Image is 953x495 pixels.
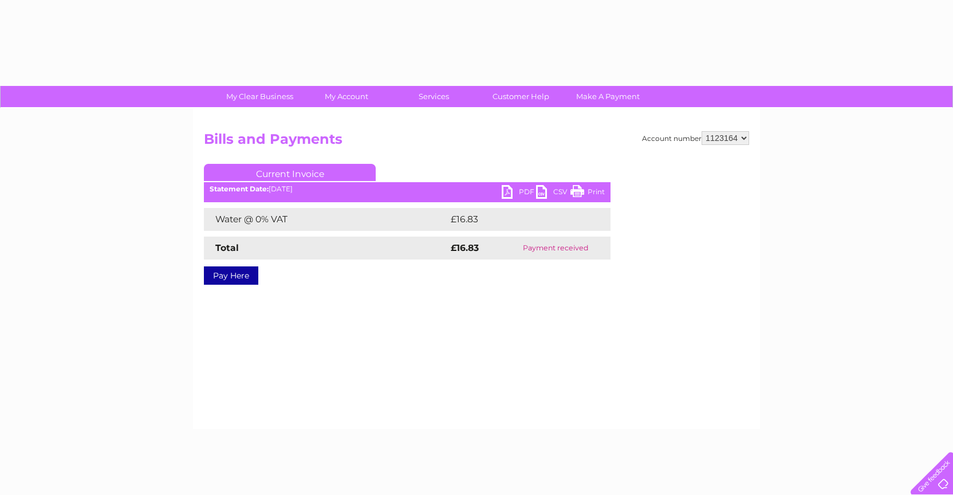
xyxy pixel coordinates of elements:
div: [DATE] [204,185,611,193]
a: Services [387,86,481,107]
a: Pay Here [204,266,258,285]
h2: Bills and Payments [204,131,749,153]
a: PDF [502,185,536,202]
a: Current Invoice [204,164,376,181]
strong: Total [215,242,239,253]
a: CSV [536,185,570,202]
td: £16.83 [448,208,586,231]
a: Make A Payment [561,86,655,107]
td: Payment received [501,237,611,260]
a: My Account [300,86,394,107]
b: Statement Date: [210,184,269,193]
strong: £16.83 [451,242,479,253]
td: Water @ 0% VAT [204,208,448,231]
div: Account number [642,131,749,145]
a: Print [570,185,605,202]
a: My Clear Business [212,86,307,107]
a: Customer Help [474,86,568,107]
